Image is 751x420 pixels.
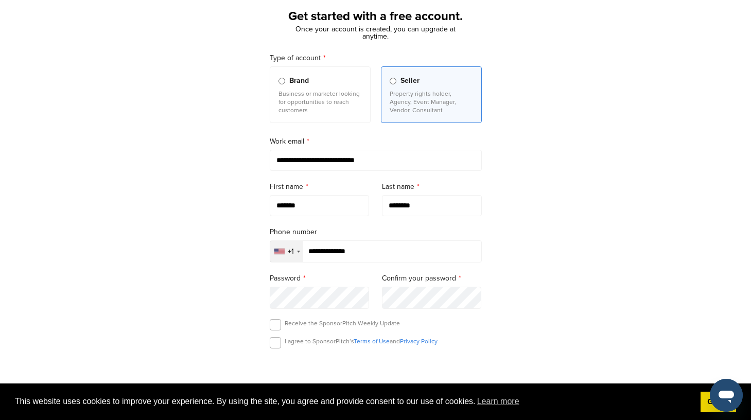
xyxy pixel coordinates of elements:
[270,181,370,192] label: First name
[476,394,521,409] a: learn more about cookies
[278,78,285,84] input: Brand Business or marketer looking for opportunities to reach customers
[270,136,482,147] label: Work email
[390,90,473,114] p: Property rights holder, Agency, Event Manager, Vendor, Consultant
[295,25,456,41] span: Once your account is created, you can upgrade at anytime.
[317,360,434,391] iframe: reCAPTCHA
[288,248,294,255] div: +1
[710,379,743,412] iframe: Button to launch messaging window
[15,394,692,409] span: This website uses cookies to improve your experience. By using the site, you agree and provide co...
[270,273,370,284] label: Password
[400,75,420,86] span: Seller
[285,337,438,345] p: I agree to SponsorPitch’s and
[270,52,482,64] label: Type of account
[270,241,303,262] div: Selected country
[285,319,400,327] p: Receive the SponsorPitch Weekly Update
[701,392,736,412] a: dismiss cookie message
[278,90,362,114] p: Business or marketer looking for opportunities to reach customers
[390,78,396,84] input: Seller Property rights holder, Agency, Event Manager, Vendor, Consultant
[400,338,438,345] a: Privacy Policy
[270,226,482,238] label: Phone number
[382,181,482,192] label: Last name
[257,7,494,26] h1: Get started with a free account.
[289,75,309,86] span: Brand
[382,273,482,284] label: Confirm your password
[354,338,390,345] a: Terms of Use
